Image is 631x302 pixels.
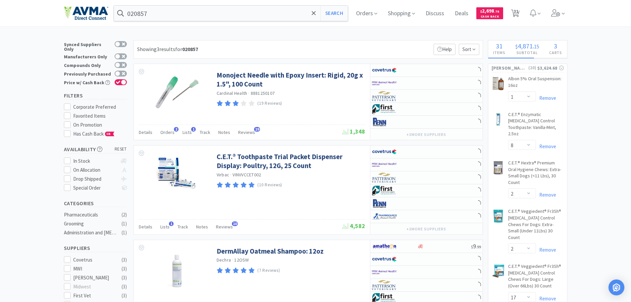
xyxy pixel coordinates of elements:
[174,127,179,132] span: 2
[536,295,556,302] a: Remove
[115,146,127,153] span: reset
[155,247,198,290] img: a7d2003912224e32ae32e3ecda83c749_346237.jpg
[122,211,127,219] div: ( 2 )
[492,64,528,72] span: [PERSON_NAME]
[64,62,111,68] div: Compounds Only
[480,15,499,19] span: Cash Back
[492,161,505,174] img: fb33934ee07748a1b634ee47be981a5f_51191.jpeg
[232,221,238,226] span: 10
[515,43,518,50] span: $
[73,274,114,282] div: [PERSON_NAME]
[476,4,503,22] a: $2,698.78Cash Back
[372,280,397,290] img: f5e969b455434c6296c6d81ef179fa71_3.png
[73,103,127,111] div: Corporate Preferred
[476,244,481,249] span: . 99
[508,160,564,188] a: C.E.T.® Hextra® Premium Oral Hygiene Chews: Extra-Small Dogs (<11 Lbs), 30 Count
[372,241,397,251] img: 3331a67d23dc422aa21b1ec98afbf632_11.png
[64,6,108,20] img: e4e33dab9f054f5782a47901c742baa9_102.png
[122,256,127,264] div: ( 3 )
[230,172,232,178] span: ·
[480,8,499,14] span: 2,698
[105,132,112,136] span: CB
[257,100,282,107] p: (19 Reviews)
[73,283,114,291] div: Midwest
[372,65,397,75] img: 77fca1acd8b6420a9015268ca798ef17_1.png
[73,175,117,183] div: Drop Shipped
[403,224,449,234] button: +3more suppliers
[372,117,397,127] img: e1133ece90fa4a959c5ae41b0808c578_9.png
[64,200,127,207] h5: Categories
[64,53,111,59] div: Manufacturers Only
[528,65,537,71] span: ( 20 )
[492,210,505,223] img: d3218bd6cf444c79926e905dedb8e92f_263937.jpeg
[372,211,397,221] img: 7915dbd3f8974342a4dc3feb8efc1740_58.png
[217,172,230,178] a: Virbac
[73,292,114,300] div: First Vet
[544,49,567,56] h4: Carts
[518,42,533,50] span: 4,871
[217,257,231,263] a: Dechra
[238,129,255,135] span: Reviews
[494,9,499,14] span: . 78
[320,6,348,21] button: Search
[64,79,111,85] div: Price w/ Cash Back
[73,112,127,120] div: Favorited Items
[200,129,210,135] span: Track
[232,257,233,263] span: ·
[496,42,502,50] span: 31
[492,113,505,126] img: a934c3fa971140f8b59b6c075a364ab2_51210.jpeg
[492,265,505,278] img: 27dd99e0613c4b83b406fab6799d4cdc_263931.jpeg
[508,263,564,292] a: C.E.T.® Veggiedent® Fr3Sh® [MEDICAL_DATA] Control Chews For Dogs: Large (Over 66Lbs) 30 Count
[64,71,111,76] div: Previously Purchased
[234,257,249,263] span: 12OSW
[372,254,397,264] img: 77fca1acd8b6420a9015268ca798ef17_1.png
[372,91,397,101] img: f5e969b455434c6296c6d81ef179fa71_3.png
[372,173,397,183] img: f5e969b455434c6296c6d81ef179fa71_3.png
[64,229,118,237] div: Administration and [MEDICAL_DATA]
[73,131,115,137] span: Has Cash Back
[459,44,479,55] span: Sort
[191,127,196,132] span: 1
[182,46,198,52] strong: 020857
[536,143,556,150] a: Remove
[64,211,118,219] div: Pharmaceuticals
[217,152,363,170] a: C.E.T.® Toothpaste Trial Packet Dispenser Display: Poultry, 12G, 25 Count
[372,267,397,277] img: f6b2451649754179b5b4e0c70c3f7cb0_2.png
[233,172,261,178] span: VINVVCCET002
[169,221,174,226] span: 1
[175,46,198,52] span: for
[64,41,111,51] div: Synced Suppliers Only
[73,256,114,264] div: Covetrus
[554,42,557,50] span: 3
[508,111,564,140] a: C.E.T.® Enzymatic [MEDICAL_DATA] Control Toothpaste: Vanilla-Mint, 2.5oz
[73,166,117,174] div: On Allocation
[64,146,127,153] h5: Availability
[452,11,471,17] a: Deals
[122,292,127,300] div: ( 3 )
[139,224,152,230] span: Details
[508,11,522,17] a: 31
[139,129,152,135] span: Details
[257,182,282,189] p: (10 Reviews)
[183,129,192,135] span: Lists
[122,265,127,273] div: ( 3 )
[217,90,247,96] a: Cardinal Health
[122,229,127,237] div: ( 1 )
[372,199,397,209] img: e1133ece90fa4a959c5ae41b0808c578_9.png
[216,224,233,230] span: Reviews
[471,244,473,249] span: $
[64,244,127,252] h5: Suppliers
[114,6,348,21] input: Search by item, sku, manufacturer, ingredient, size...
[608,279,624,295] div: Open Intercom Messenger
[64,220,118,228] div: Grooming
[137,45,198,54] div: Showing 3 results
[536,192,556,198] a: Remove
[73,157,117,165] div: In Stock
[155,152,198,195] img: 010ee6f0a7824ebea020d76cf0268f2d_95785.jpeg
[160,224,170,230] span: Lists
[155,71,198,114] img: 4aaa7fa4d7b04223af46e0f3df5807b5_164353.png
[403,130,449,139] button: +3more suppliers
[342,128,365,135] span: 1,348
[217,71,363,89] a: Monoject Needle with Epoxy Insert: Rigid, 20g x 1.5", 100 Count
[73,121,127,129] div: On Promotion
